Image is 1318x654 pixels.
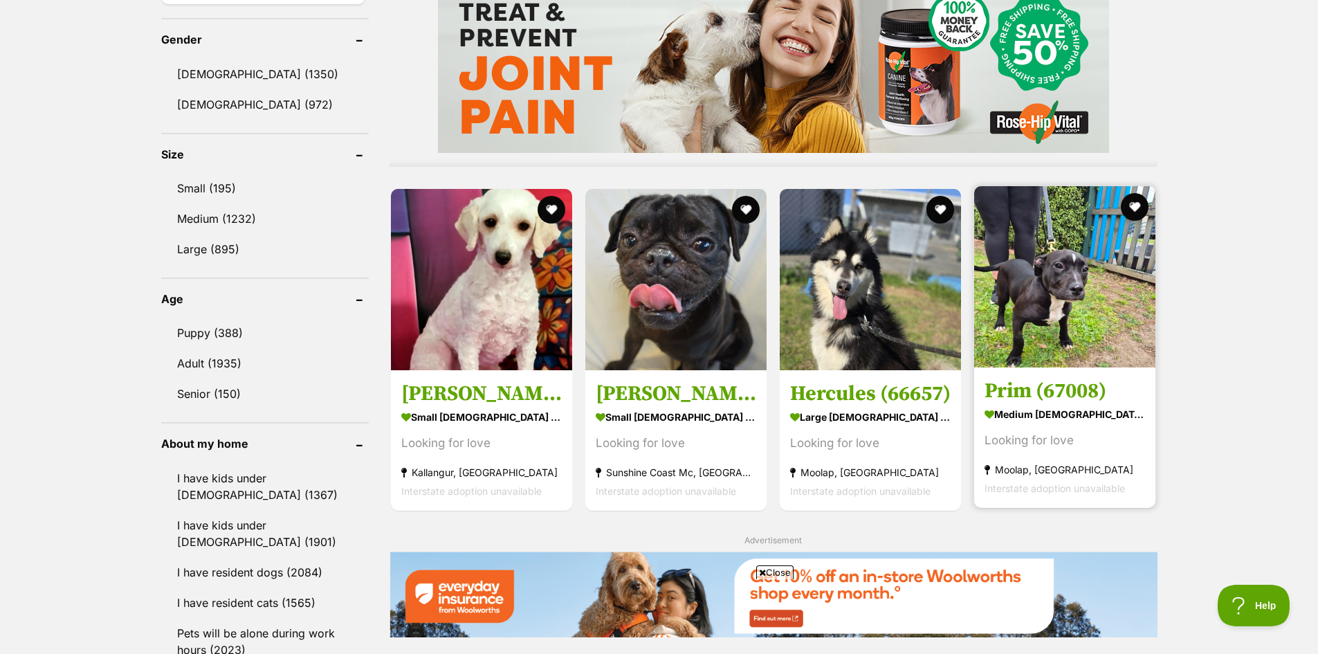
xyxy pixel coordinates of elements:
img: https://img.kwcdn.com/product/fancy/fac5356e-70e2-4524-bd9f-737bae10adad.jpg?imageMogr2/strip/siz... [105,88,208,173]
strong: Moolap, [GEOGRAPHIC_DATA] [985,460,1145,478]
a: Medium (1232) [161,204,369,233]
strong: medium [DEMOGRAPHIC_DATA] Dog [985,403,1145,424]
strong: Kallangur, [GEOGRAPHIC_DATA] [401,462,562,481]
span: Interstate adoption unavailable [596,484,736,496]
header: Gender [161,33,369,46]
span: Interstate adoption unavailable [790,484,931,496]
a: Puppy (388) [161,318,369,347]
button: favourite [926,196,954,224]
div: Looking for love [790,433,951,452]
button: favourite [538,196,565,224]
img: Everyday Insurance promotional banner [390,552,1157,637]
div: Looking for love [985,430,1145,449]
h3: Prim (67008) [985,377,1145,403]
h3: [PERSON_NAME] [401,380,562,406]
button: favourite [732,196,760,224]
strong: Sunshine Coast Mc, [GEOGRAPHIC_DATA] [596,462,756,481]
a: [PERSON_NAME] small [DEMOGRAPHIC_DATA] Dog Looking for love Kallangur, [GEOGRAPHIC_DATA] Intersta... [391,370,572,510]
span: Interstate adoption unavailable [985,482,1125,493]
img: Prim (67008) - American Staffordshire Terrier Dog [974,186,1155,367]
span: Interstate adoption unavailable [401,484,542,496]
div: Looking for love [401,433,562,452]
strong: small [DEMOGRAPHIC_DATA] Dog [401,406,562,426]
a: [PERSON_NAME] small [DEMOGRAPHIC_DATA] Dog Looking for love Sunshine Coast Mc, [GEOGRAPHIC_DATA] ... [585,370,767,510]
strong: Moolap, [GEOGRAPHIC_DATA] [790,462,951,481]
strong: large [DEMOGRAPHIC_DATA] Dog [790,406,951,426]
a: [DEMOGRAPHIC_DATA] (972) [161,90,369,119]
strong: small [DEMOGRAPHIC_DATA] Dog [596,406,756,426]
iframe: Help Scout Beacon - Open [1218,585,1290,626]
header: Age [161,293,369,305]
a: I have resident cats (1565) [161,588,369,617]
a: I have resident dogs (2084) [161,558,369,587]
img: Hercules (66657) - Siberian Husky Dog [780,189,961,370]
a: I have kids under [DEMOGRAPHIC_DATA] (1367) [161,464,369,509]
span: Close [756,565,794,579]
button: favourite [1122,193,1149,221]
a: Large (895) [161,235,369,264]
a: Prim (67008) medium [DEMOGRAPHIC_DATA] Dog Looking for love Moolap, [GEOGRAPHIC_DATA] Interstate ... [974,367,1155,507]
a: Small (195) [161,174,369,203]
a: Senior (150) [161,379,369,408]
iframe: Advertisement [324,585,995,647]
header: About my home [161,437,369,450]
h3: Hercules (66657) [790,380,951,406]
span: Advertisement [744,535,802,545]
h3: [PERSON_NAME] [596,380,756,406]
header: Size [161,148,369,161]
a: Hercules (66657) large [DEMOGRAPHIC_DATA] Dog Looking for love Moolap, [GEOGRAPHIC_DATA] Intersta... [780,370,961,510]
div: Looking for love [596,433,756,452]
img: Gary - Pug Dog [585,189,767,370]
img: Ali - Poodle (Miniature) Dog [391,189,572,370]
a: Everyday Insurance promotional banner [390,552,1157,639]
a: [DEMOGRAPHIC_DATA] (1350) [161,60,369,89]
a: I have kids under [DEMOGRAPHIC_DATA] (1901) [161,511,369,556]
a: Adult (1935) [161,349,369,378]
